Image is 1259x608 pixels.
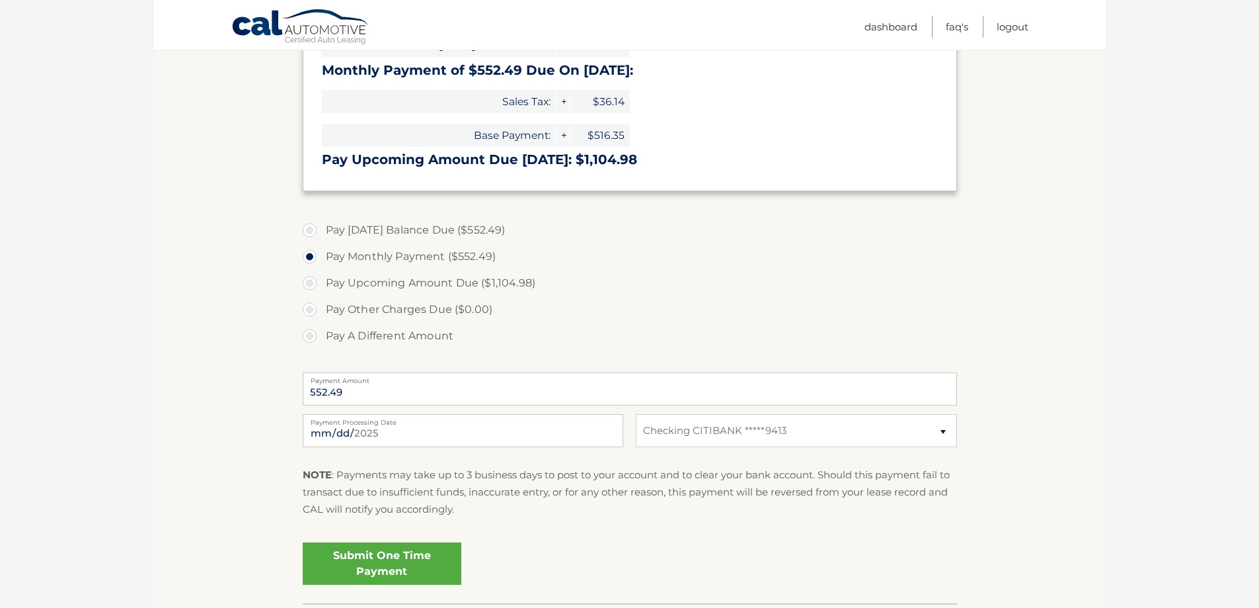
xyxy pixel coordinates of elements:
[570,124,630,147] span: $516.35
[556,90,570,113] span: +
[303,243,957,270] label: Pay Monthly Payment ($552.49)
[303,414,623,447] input: Payment Date
[322,62,938,79] h3: Monthly Payment of $552.49 Due On [DATE]:
[231,9,370,47] a: Cal Automotive
[303,270,957,296] label: Pay Upcoming Amount Due ($1,104.98)
[570,90,630,113] span: $36.14
[946,16,968,38] a: FAQ's
[303,217,957,243] label: Pay [DATE] Balance Due ($552.49)
[303,543,461,585] a: Submit One Time Payment
[303,372,957,406] input: Payment Amount
[864,16,917,38] a: Dashboard
[303,414,623,425] label: Payment Processing Date
[303,323,957,349] label: Pay A Different Amount
[303,468,332,481] strong: NOTE
[303,372,957,383] label: Payment Amount
[997,16,1028,38] a: Logout
[322,90,556,113] span: Sales Tax:
[322,124,556,147] span: Base Payment:
[556,124,570,147] span: +
[303,296,957,323] label: Pay Other Charges Due ($0.00)
[322,152,938,168] h3: Pay Upcoming Amount Due [DATE]: $1,104.98
[303,466,957,519] p: : Payments may take up to 3 business days to post to your account and to clear your bank account....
